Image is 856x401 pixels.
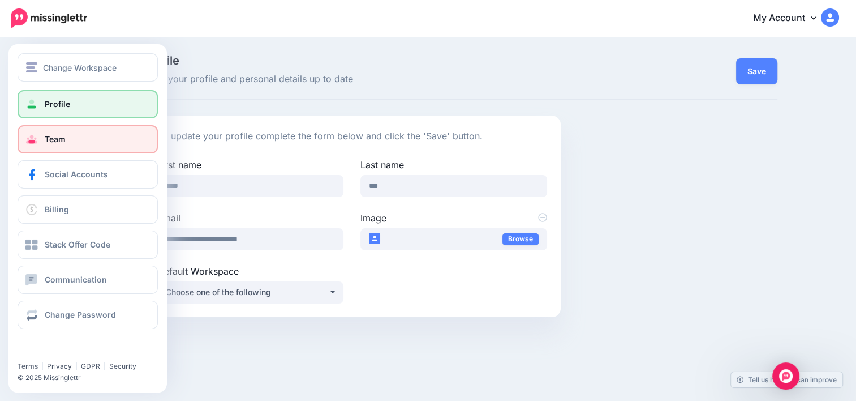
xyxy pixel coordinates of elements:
li: © 2025 Missinglettr [18,372,165,383]
label: Email [157,211,343,225]
a: Billing [18,195,158,224]
span: Profile [144,55,561,66]
span: Profile [45,99,70,109]
span: Billing [45,204,69,214]
a: Change Password [18,301,158,329]
button: Change Workspace [18,53,158,82]
a: Privacy [47,362,72,370]
span: Social Accounts [45,169,108,179]
button: Choose one of the following [157,281,343,304]
img: menu.png [26,62,37,72]
label: Default Workspace [157,265,343,278]
p: To update your profile complete the form below and click the 'Save' button. [157,129,547,144]
span: Stack Offer Code [45,240,110,249]
a: Terms [18,362,38,370]
a: My Account [742,5,839,32]
span: Keep your profile and personal details up to date [144,72,561,87]
img: user_default_image_thumb.png [369,233,380,244]
a: Team [18,125,158,153]
label: Last name [360,158,547,172]
a: Communication [18,266,158,294]
a: Tell us how we can improve [731,372,842,387]
label: Image [360,211,547,225]
a: GDPR [81,362,100,370]
div: Open Intercom Messenger [772,362,799,390]
div: Choose one of the following [166,285,329,299]
span: | [41,362,44,370]
button: Save [736,58,777,84]
a: Security [109,362,136,370]
span: Communication [45,275,107,284]
a: Profile [18,90,158,118]
span: Team [45,134,66,144]
a: Stack Offer Code [18,231,158,259]
label: First name [157,158,343,172]
span: Change Workspace [43,61,117,74]
span: Change Password [45,310,116,319]
img: Missinglettr [11,8,87,28]
a: Social Accounts [18,160,158,189]
span: | [104,362,106,370]
a: Browse [502,233,539,245]
span: | [75,362,78,370]
iframe: Twitter Follow Button [18,345,104,357]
